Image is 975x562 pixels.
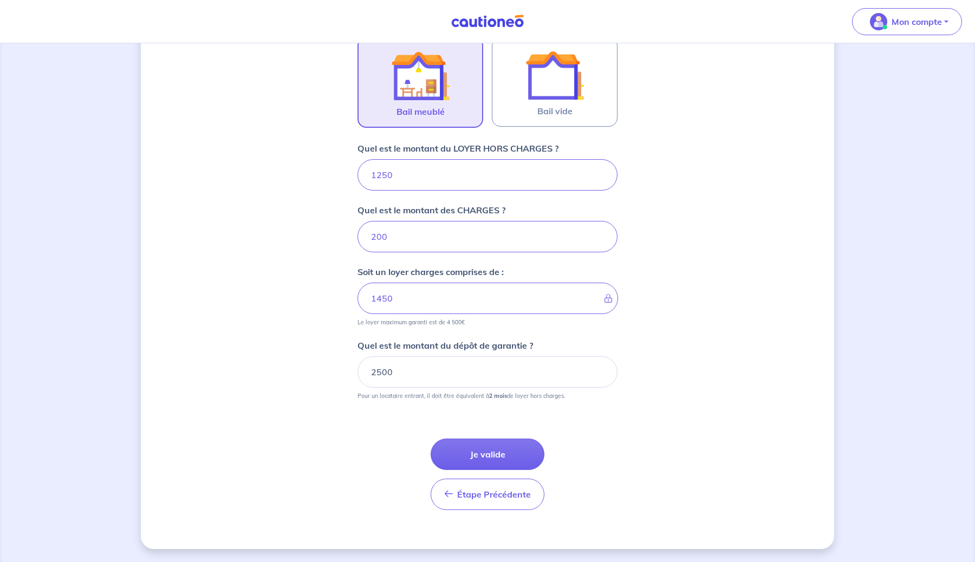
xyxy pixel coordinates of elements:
[357,265,504,278] p: Soit un loyer charges comprises de :
[357,318,465,326] p: Le loyer maximum garanti est de 4 500€
[457,489,531,500] span: Étape Précédente
[357,339,533,352] p: Quel est le montant du dépôt de garantie ?
[852,8,962,35] button: illu_account_valid_menu.svgMon compte
[357,159,617,191] input: 750€
[357,204,505,217] p: Quel est le montant des CHARGES ?
[357,392,565,400] p: Pour un locataire entrant, il doit être équivalent à de loyer hors charges.
[447,15,528,28] img: Cautioneo
[357,283,618,314] input: - €
[391,47,450,105] img: illu_furnished_lease.svg
[357,221,617,252] input: 80 €
[357,142,558,155] p: Quel est le montant du LOYER HORS CHARGES ?
[870,13,887,30] img: illu_account_valid_menu.svg
[431,479,544,510] button: Étape Précédente
[525,46,584,104] img: illu_empty_lease.svg
[357,356,617,388] input: 750€
[537,104,573,117] span: Bail vide
[431,439,544,470] button: Je valide
[489,392,507,400] strong: 2 mois
[396,105,445,118] span: Bail meublé
[892,15,942,28] p: Mon compte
